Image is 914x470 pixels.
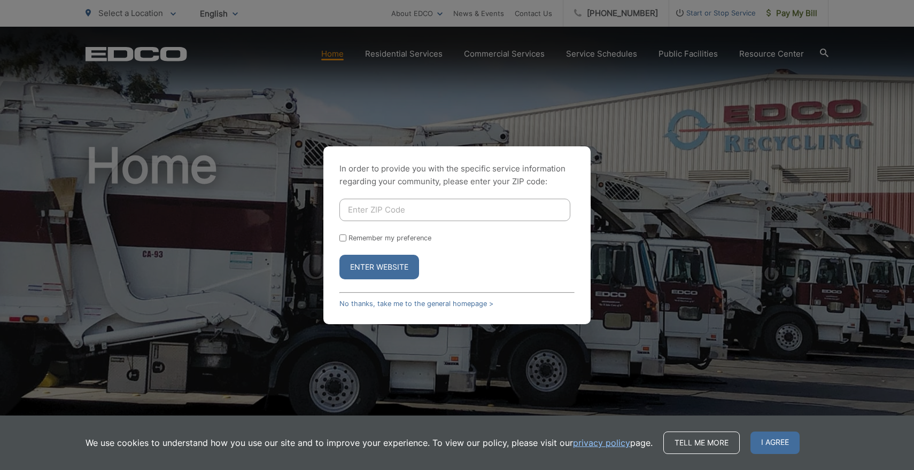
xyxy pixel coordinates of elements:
button: Enter Website [339,255,419,279]
a: privacy policy [573,436,630,449]
label: Remember my preference [348,234,431,242]
p: We use cookies to understand how you use our site and to improve your experience. To view our pol... [86,436,653,449]
a: Tell me more [663,432,740,454]
a: No thanks, take me to the general homepage > [339,300,493,308]
span: I agree [750,432,800,454]
p: In order to provide you with the specific service information regarding your community, please en... [339,162,575,188]
input: Enter ZIP Code [339,199,570,221]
